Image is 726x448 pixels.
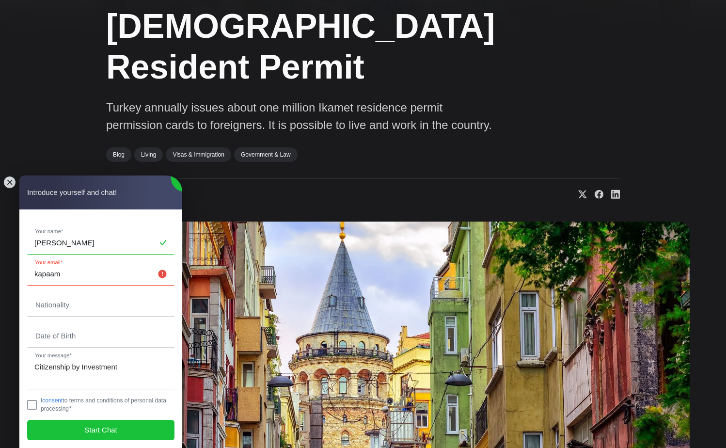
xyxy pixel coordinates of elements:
[106,147,131,162] a: Blog
[166,147,231,162] a: Visas & Immigration
[234,147,298,162] a: Government & Law
[28,325,174,347] input: YYYY-MM-DD
[603,190,620,199] a: Share on Linkedin
[570,190,587,199] a: Share on X
[587,190,603,199] a: Share on Facebook
[42,397,63,404] a: consent
[106,99,494,134] p: Turkey annually issues about one million Ikamet residence permit permission cards to foreigners. ...
[84,425,117,435] span: Start Chat
[134,147,163,162] a: Living
[41,397,166,412] jdiv: I to terms and conditions of personal data processing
